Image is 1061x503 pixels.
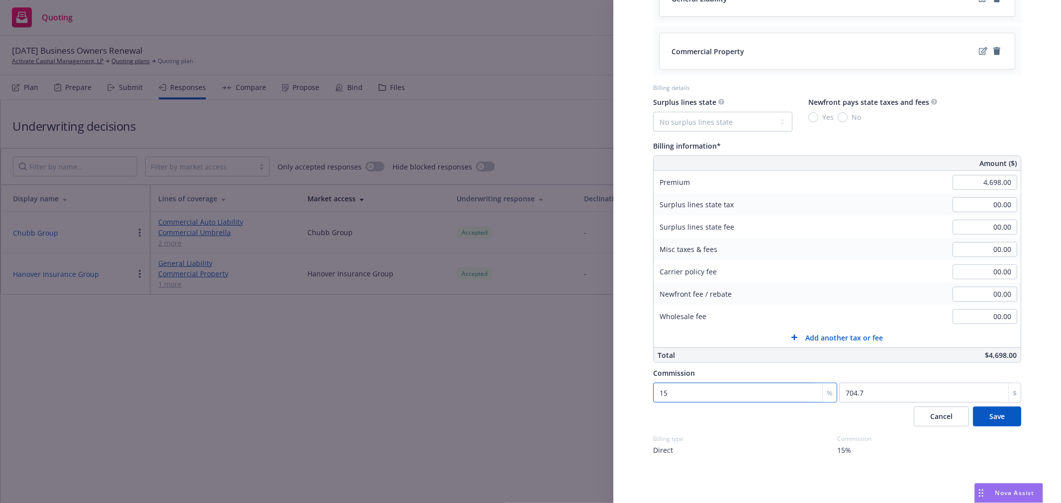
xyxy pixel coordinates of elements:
[653,368,695,378] span: Commission
[837,445,851,455] span: 15%
[808,112,818,122] input: Yes
[953,287,1017,302] input: 0.00
[973,407,1021,426] button: Save
[653,445,673,455] span: Direct
[660,289,732,299] span: Newfront fee / rebate
[1013,388,1017,398] span: $
[653,141,721,151] span: Billing information*
[660,312,706,321] span: Wholesale fee
[837,434,1021,443] div: Commission
[975,484,987,503] div: Drag to move
[953,175,1017,190] input: 0.00
[660,267,717,276] span: Carrier policy fee
[985,350,1017,360] span: $4,698.00
[653,84,1021,92] div: Billing details
[805,333,883,343] span: Add another tax or fee
[660,222,734,232] span: Surplus lines state fee
[653,434,837,443] div: Billing type
[991,45,1003,57] a: remove
[953,264,1017,279] input: 0.00
[914,407,969,426] button: Cancel
[654,328,1021,347] button: Add another tax or fee
[953,309,1017,324] input: 0.00
[852,112,861,122] span: No
[953,220,1017,235] input: 0.00
[653,97,716,107] span: Surplus lines state
[660,177,690,187] span: Premium
[660,245,717,254] span: Misc taxes & fees
[838,112,848,122] input: No
[977,45,989,57] a: edit
[672,46,744,57] span: Commercial Property
[660,200,734,209] span: Surplus lines state tax
[658,350,675,360] span: Total
[808,97,929,107] span: Newfront pays state taxes and fees
[953,242,1017,257] input: 0.00
[979,158,1017,168] span: Amount ($)
[989,412,1005,421] span: Save
[995,489,1035,497] span: Nova Assist
[930,412,953,421] span: Cancel
[953,197,1017,212] input: 0.00
[822,112,834,122] span: Yes
[974,483,1043,503] button: Nova Assist
[827,388,833,398] span: %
